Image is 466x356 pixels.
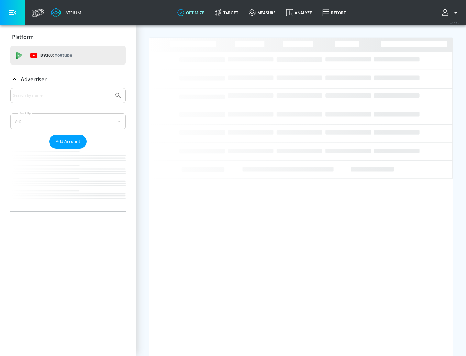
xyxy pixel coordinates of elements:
[10,28,126,46] div: Platform
[63,10,81,16] div: Atrium
[21,76,47,83] p: Advertiser
[172,1,209,24] a: optimize
[49,135,87,149] button: Add Account
[12,33,34,40] p: Platform
[10,46,126,65] div: DV360: Youtube
[10,70,126,88] div: Advertiser
[10,149,126,211] nav: list of Advertiser
[40,52,72,59] p: DV360:
[10,113,126,129] div: A-Z
[56,138,80,145] span: Add Account
[18,111,32,115] label: Sort By
[281,1,317,24] a: Analyze
[209,1,243,24] a: Target
[450,21,460,25] span: v 4.25.4
[243,1,281,24] a: measure
[10,88,126,211] div: Advertiser
[13,91,111,100] input: Search by name
[55,52,72,59] p: Youtube
[317,1,351,24] a: Report
[51,8,81,17] a: Atrium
